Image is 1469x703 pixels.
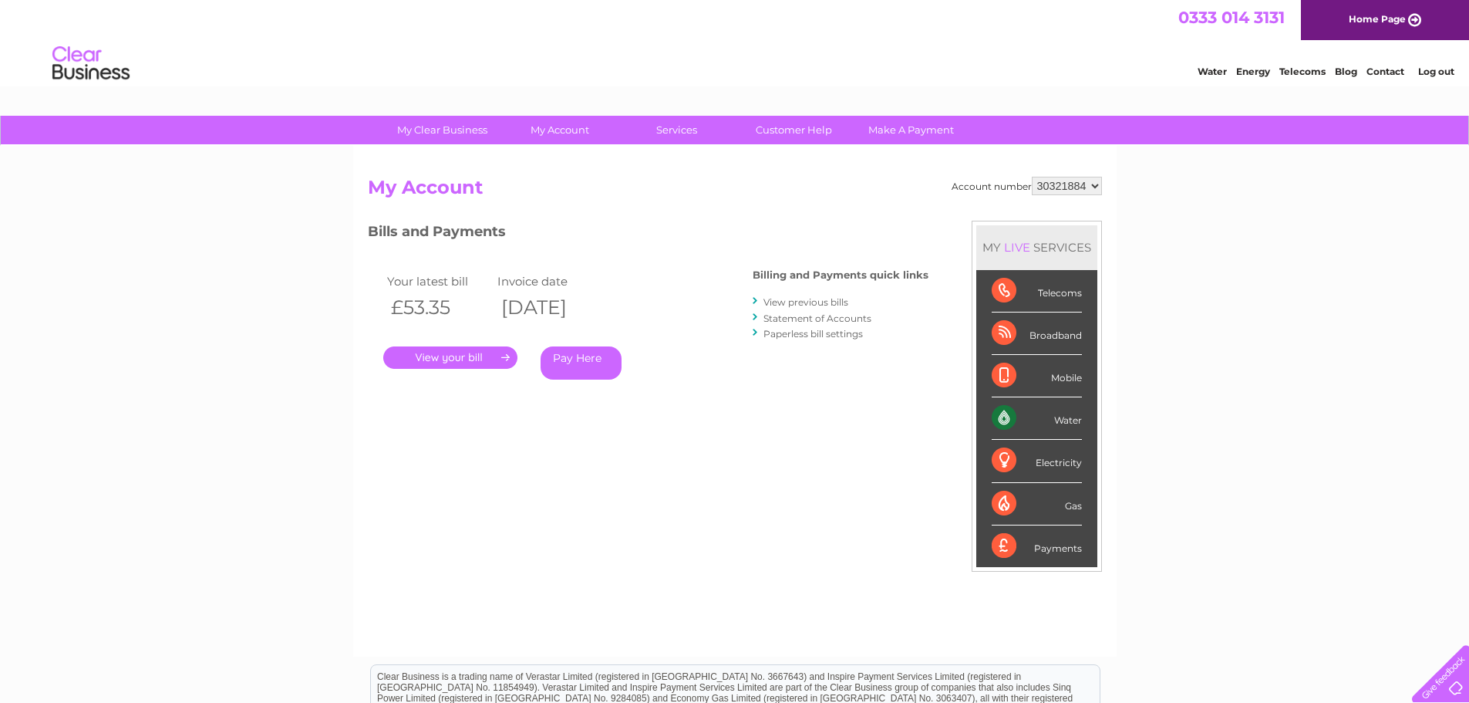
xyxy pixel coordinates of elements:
[371,8,1100,75] div: Clear Business is a trading name of Verastar Limited (registered in [GEOGRAPHIC_DATA] No. 3667643...
[379,116,506,144] a: My Clear Business
[992,440,1082,482] div: Electricity
[383,292,494,323] th: £53.35
[976,225,1097,269] div: MY SERVICES
[541,346,622,380] a: Pay Here
[992,270,1082,313] div: Telecoms
[496,116,623,144] a: My Account
[52,40,130,87] img: logo.png
[368,177,1102,206] h2: My Account
[763,296,848,308] a: View previous bills
[494,292,605,323] th: [DATE]
[847,116,975,144] a: Make A Payment
[1418,66,1454,77] a: Log out
[992,355,1082,397] div: Mobile
[1236,66,1270,77] a: Energy
[992,526,1082,567] div: Payments
[1279,66,1326,77] a: Telecoms
[753,269,928,281] h4: Billing and Payments quick links
[383,346,517,369] a: .
[992,313,1082,355] div: Broadband
[383,271,494,292] td: Your latest bill
[613,116,740,144] a: Services
[1001,240,1033,255] div: LIVE
[992,483,1082,526] div: Gas
[763,328,863,340] a: Paperless bill settings
[730,116,857,144] a: Customer Help
[1366,66,1404,77] a: Contact
[1178,8,1285,27] a: 0333 014 3131
[952,177,1102,195] div: Account number
[1198,66,1227,77] a: Water
[368,221,928,248] h3: Bills and Payments
[494,271,605,292] td: Invoice date
[1335,66,1357,77] a: Blog
[763,313,871,324] a: Statement of Accounts
[992,397,1082,440] div: Water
